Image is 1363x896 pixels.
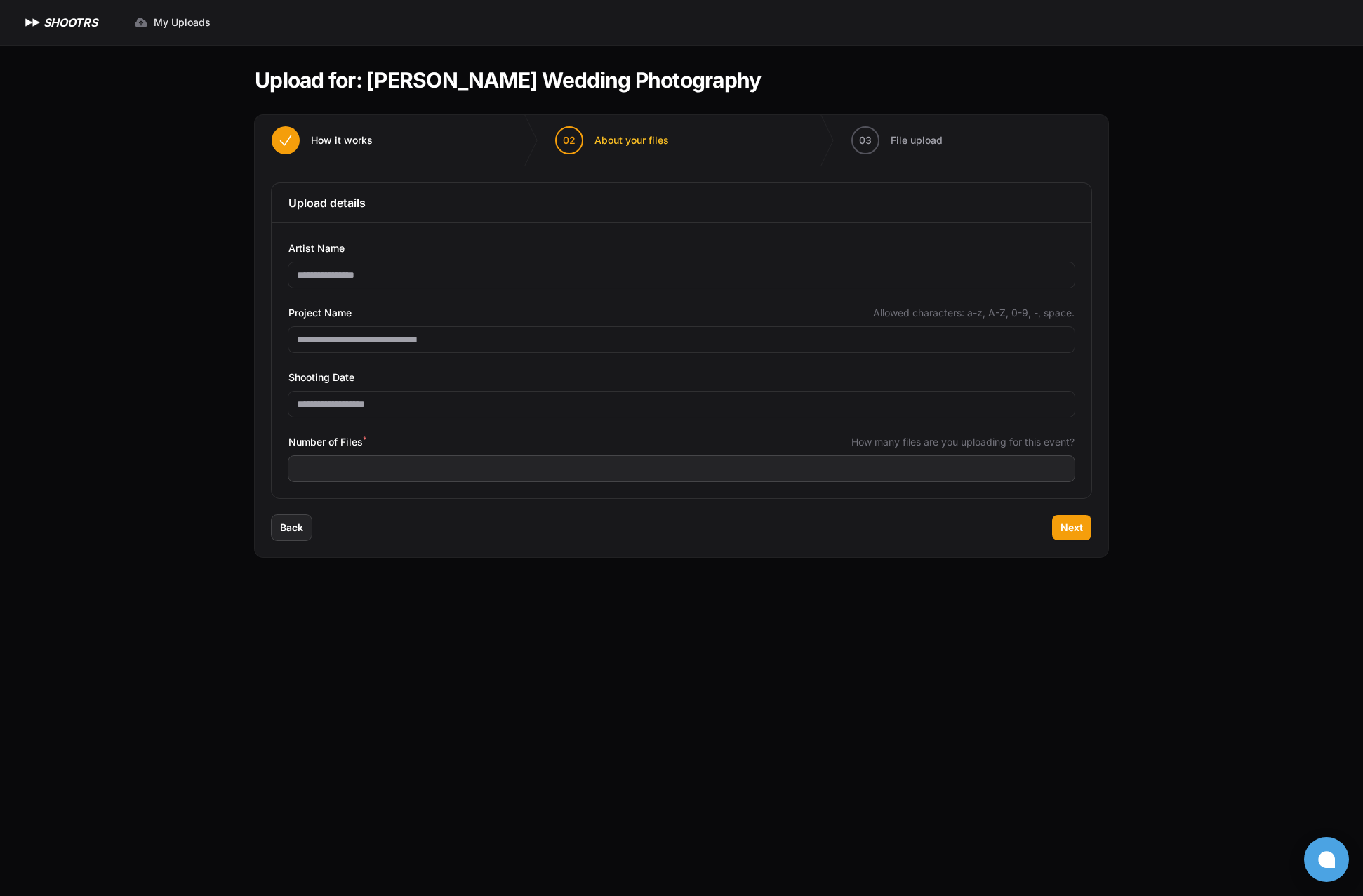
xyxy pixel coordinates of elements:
span: Allowed characters: a-z, A-Z, 0-9, -, space. [873,306,1075,320]
h1: Upload for: [PERSON_NAME] Wedding Photography [255,67,761,93]
span: File upload [891,133,943,147]
div: Domain: [DOMAIN_NAME] [36,36,154,48]
img: tab_domain_overview_orange.svg [38,81,49,93]
img: logo_orange.svg [22,22,34,34]
button: How it works [255,115,390,166]
span: Back [280,521,303,535]
span: Next [1061,521,1083,535]
button: Open chat window [1304,837,1349,882]
h1: SHOOTRS [44,14,98,31]
button: 03 File upload [835,115,959,166]
img: tab_keywords_by_traffic_grey.svg [140,81,151,93]
span: How it works [311,133,373,147]
button: Back [272,515,312,540]
button: Next [1052,515,1091,540]
button: 02 About your files [538,115,686,166]
a: My Uploads [126,10,219,35]
div: v 4.0.24 [39,22,69,34]
img: SHOOTRS [22,14,44,31]
span: About your files [594,133,669,147]
div: Domain Overview [53,83,126,92]
h3: Upload details [288,194,1075,211]
span: Shooting Date [288,369,354,386]
div: Keywords by Traffic [155,83,237,92]
a: SHOOTRS SHOOTRS [22,14,98,31]
img: website_grey.svg [22,36,34,48]
span: How many files are you uploading for this event? [851,435,1075,449]
span: Project Name [288,305,352,321]
span: Artist Name [288,240,345,257]
span: 03 [859,133,872,147]
span: Number of Files [288,434,366,450]
span: My Uploads [154,15,211,29]
span: 02 [563,133,576,147]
